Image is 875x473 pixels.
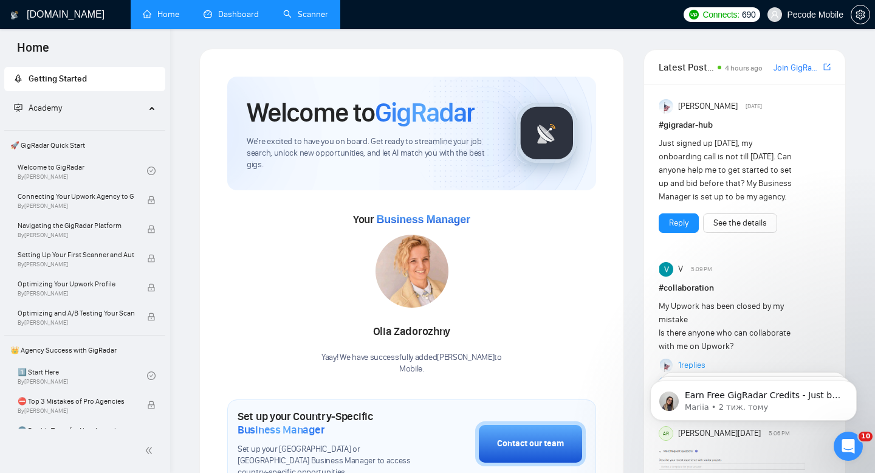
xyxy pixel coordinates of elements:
span: GigRadar [375,96,475,129]
img: gigradar-logo.png [516,103,577,164]
span: Home [7,39,59,64]
button: Contact our team [475,421,586,466]
span: By [PERSON_NAME] [18,232,134,239]
span: Your [353,213,470,226]
a: searchScanner [283,9,328,19]
iframe: Intercom live chat [834,432,863,461]
a: dashboardDashboard [204,9,259,19]
span: Academy [14,103,62,113]
span: Setting Up Your First Scanner and Auto-Bidder [18,249,134,261]
div: Contact our team [497,437,564,451]
a: homeHome [143,9,179,19]
span: lock [147,254,156,263]
span: Optimizing Your Upwork Profile [18,278,134,290]
a: export [823,61,831,73]
span: check-circle [147,371,156,380]
span: lock [147,283,156,292]
span: lock [147,312,156,321]
button: See the details [703,213,777,233]
span: fund-projection-screen [14,103,22,112]
span: By [PERSON_NAME] [18,290,134,297]
p: Mobile . [321,364,502,375]
img: logo [10,5,19,25]
span: Business Manager [376,213,470,226]
span: Academy [29,103,62,113]
span: Navigating the GigRadar Platform [18,219,134,232]
span: Connecting Your Upwork Agency to GigRadar [18,190,134,202]
div: Yaay! We have successfully added [PERSON_NAME] to [321,352,502,375]
div: Just signed up [DATE], my onboarding call is not till [DATE]. Can anyone help me to get started t... [659,137,797,204]
span: V [678,263,683,276]
h1: Set up your Country-Specific [238,410,414,437]
span: By [PERSON_NAME] [18,202,134,210]
div: Olia Zadorozhny [321,322,502,342]
a: Join GigRadar Slack Community [774,61,821,75]
iframe: Intercom notifications повідомлення [632,355,875,440]
span: By [PERSON_NAME] [18,319,134,326]
span: lock [147,196,156,204]
span: We're excited to have you on board. Get ready to streamline your job search, unlock new opportuni... [247,136,496,171]
a: Reply [669,216,688,230]
span: By [PERSON_NAME] [18,407,134,415]
img: upwork-logo.png [689,10,699,19]
span: Connects: [703,8,739,21]
h1: # collaboration [659,281,831,295]
span: [PERSON_NAME] [678,100,738,113]
img: 1686860251942-50.jpg [376,235,448,308]
span: double-left [145,444,157,457]
h1: # gigradar-hub [659,119,831,132]
span: Latest Posts from the GigRadar Community [659,60,714,75]
li: Getting Started [4,67,165,91]
span: 5:09 PM [691,264,712,275]
span: lock [147,401,156,409]
span: 🚀 GigRadar Quick Start [5,133,164,157]
span: rocket [14,74,22,83]
a: Welcome to GigRadarBy[PERSON_NAME] [18,157,147,184]
button: setting [851,5,870,24]
a: 1️⃣ Start HereBy[PERSON_NAME] [18,362,147,389]
span: Business Manager [238,423,324,437]
span: 10 [859,432,873,441]
span: lock [147,225,156,233]
span: 🌚 Rookie Traps for New Agencies [18,424,134,437]
span: 👑 Agency Success with GigRadar [5,338,164,362]
span: 4 hours ago [725,64,763,72]
span: export [823,62,831,72]
h1: Welcome to [247,96,475,129]
a: See the details [713,216,767,230]
span: check-circle [147,167,156,175]
span: [DATE] [746,101,762,112]
span: user [770,10,779,19]
span: Optimizing and A/B Testing Your Scanner for Better Results [18,307,134,319]
span: 690 [742,8,755,21]
span: Getting Started [29,74,87,84]
img: V [659,262,674,277]
span: By [PERSON_NAME] [18,261,134,268]
img: Anisuzzaman Khan [659,99,674,114]
div: My Upwork has been closed by my mistake Is there anyone who can collaborate with me on Upwork? [659,300,797,353]
button: Reply [659,213,699,233]
a: setting [851,10,870,19]
span: ⛔ Top 3 Mistakes of Pro Agencies [18,395,134,407]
